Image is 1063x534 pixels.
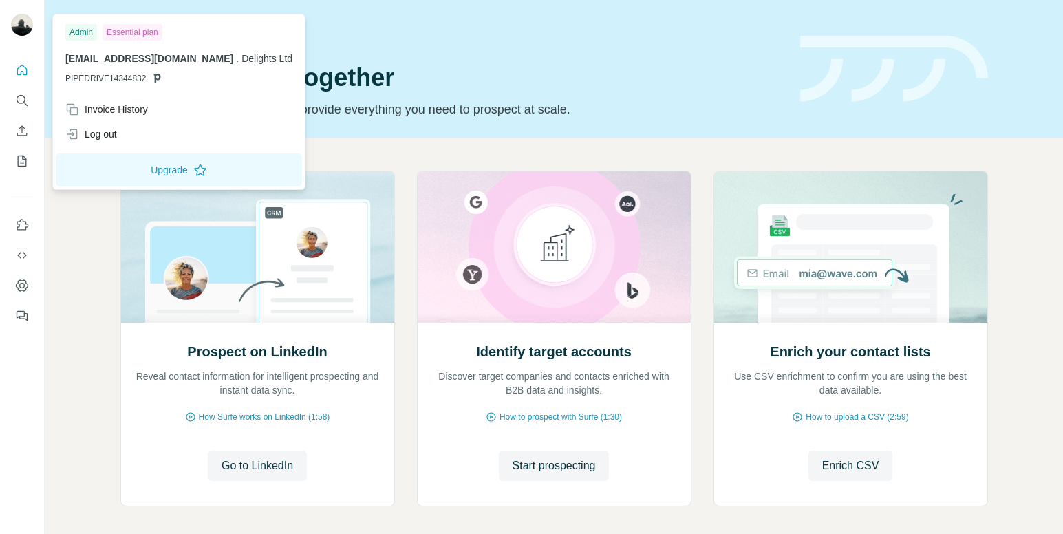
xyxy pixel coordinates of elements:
[120,100,784,119] p: Pick your starting point and we’ll provide everything you need to prospect at scale.
[770,342,930,361] h2: Enrich your contact lists
[65,103,148,116] div: Invoice History
[120,171,395,323] img: Prospect on LinkedIn
[417,171,691,323] img: Identify target accounts
[120,64,784,92] h1: Let’s prospect together
[806,411,908,423] span: How to upload a CSV (2:59)
[500,411,622,423] span: How to prospect with Surfe (1:30)
[499,451,610,481] button: Start prospecting
[199,411,330,423] span: How Surfe works on LinkedIn (1:58)
[120,25,784,39] div: Quick start
[808,451,893,481] button: Enrich CSV
[11,58,33,83] button: Quick start
[103,24,162,41] div: Essential plan
[11,149,33,173] button: My lists
[431,370,677,397] p: Discover target companies and contacts enriched with B2B data and insights.
[222,458,293,474] span: Go to LinkedIn
[476,342,632,361] h2: Identify target accounts
[236,53,239,64] span: .
[65,24,97,41] div: Admin
[208,451,307,481] button: Go to LinkedIn
[800,36,988,103] img: banner
[513,458,596,474] span: Start prospecting
[11,273,33,298] button: Dashboard
[728,370,974,397] p: Use CSV enrichment to confirm you are using the best data available.
[11,118,33,143] button: Enrich CSV
[65,127,117,141] div: Log out
[11,303,33,328] button: Feedback
[11,88,33,113] button: Search
[65,53,233,64] span: [EMAIL_ADDRESS][DOMAIN_NAME]
[135,370,380,397] p: Reveal contact information for intelligent prospecting and instant data sync.
[187,342,327,361] h2: Prospect on LinkedIn
[11,243,33,268] button: Use Surfe API
[56,153,302,186] button: Upgrade
[822,458,879,474] span: Enrich CSV
[241,53,292,64] span: Delights Ltd
[65,72,146,85] span: PIPEDRIVE14344832
[11,213,33,237] button: Use Surfe on LinkedIn
[11,14,33,36] img: Avatar
[713,171,988,323] img: Enrich your contact lists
